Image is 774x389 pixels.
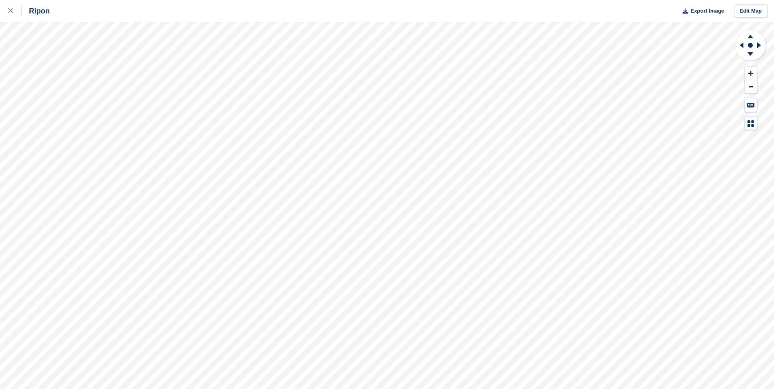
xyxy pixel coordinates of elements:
[745,98,757,112] button: Keyboard Shortcuts
[745,80,757,94] button: Zoom Out
[745,67,757,80] button: Zoom In
[745,117,757,130] button: Map Legend
[22,6,50,16] div: Ripon
[678,4,724,18] button: Export Image
[690,7,724,15] span: Export Image
[734,4,767,18] a: Edit Map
